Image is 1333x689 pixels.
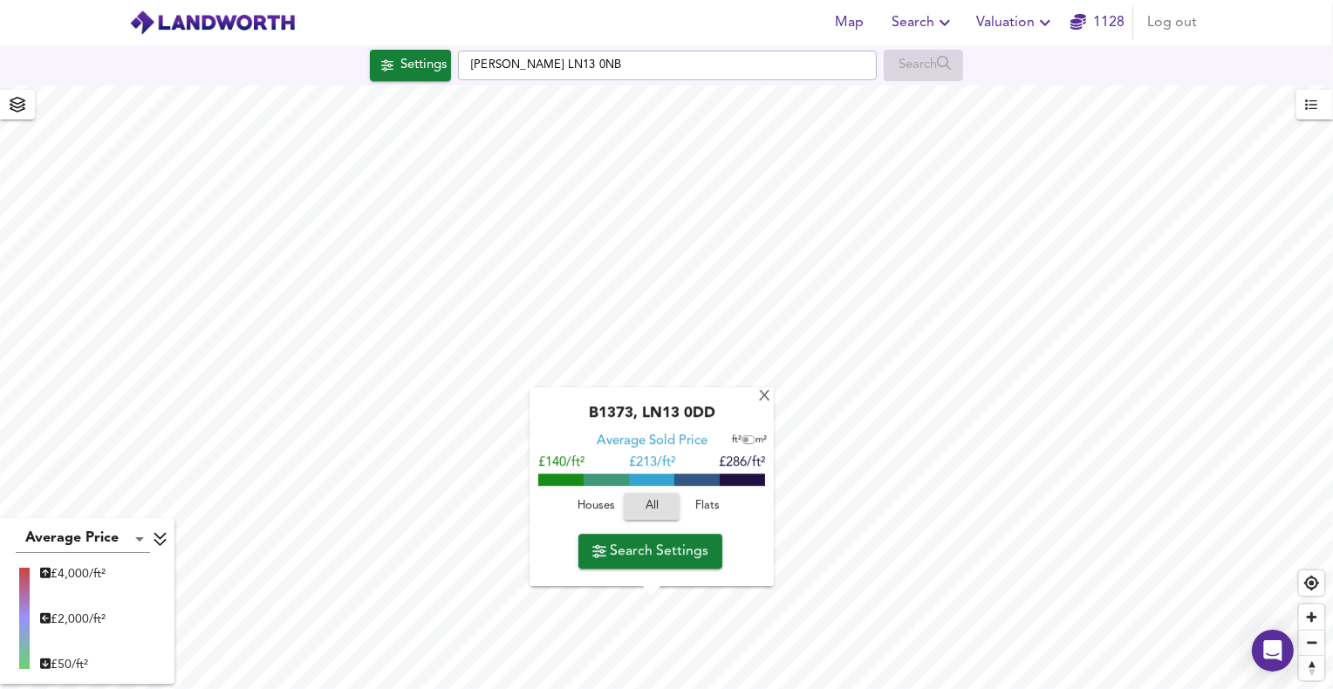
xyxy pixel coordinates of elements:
div: Click to configure Search Settings [370,50,451,81]
div: Average Price [16,525,150,553]
span: Valuation [976,10,1056,35]
span: £286/ft² [719,457,765,470]
button: Reset bearing to north [1299,655,1324,680]
button: Search Settings [578,534,722,569]
button: Map [822,5,878,40]
span: Reset bearing to north [1299,656,1324,680]
button: Search [885,5,962,40]
div: Settings [400,54,447,77]
button: Zoom in [1299,604,1324,630]
div: B1373, LN13 0DD [538,406,765,433]
span: £ 213/ft² [629,457,675,470]
button: Log out [1140,5,1204,40]
button: Settings [370,50,451,81]
input: Enter a location... [458,51,877,80]
div: £ 2,000/ft² [40,611,106,628]
div: Open Intercom Messenger [1252,630,1294,672]
div: £ 4,000/ft² [40,565,106,583]
span: Houses [572,497,619,517]
span: £140/ft² [538,457,584,470]
button: Zoom out [1299,630,1324,655]
button: Valuation [969,5,1063,40]
div: X [757,389,772,406]
span: Search [892,10,955,35]
button: Find my location [1299,570,1324,596]
span: Log out [1147,10,1197,35]
span: ft² [732,436,742,446]
span: Zoom out [1299,631,1324,655]
button: Flats [680,494,735,521]
span: Search Settings [592,539,708,563]
span: Flats [684,497,731,517]
img: logo [129,10,296,36]
button: Houses [568,494,624,521]
div: £ 50/ft² [40,656,106,673]
button: All [624,494,680,521]
div: Enable a Source before running a Search [884,50,963,81]
span: m² [755,436,767,446]
a: 1128 [1070,10,1125,35]
button: 1128 [1070,5,1125,40]
span: Map [829,10,871,35]
div: Average Sold Price [597,433,708,451]
span: All [632,497,671,517]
